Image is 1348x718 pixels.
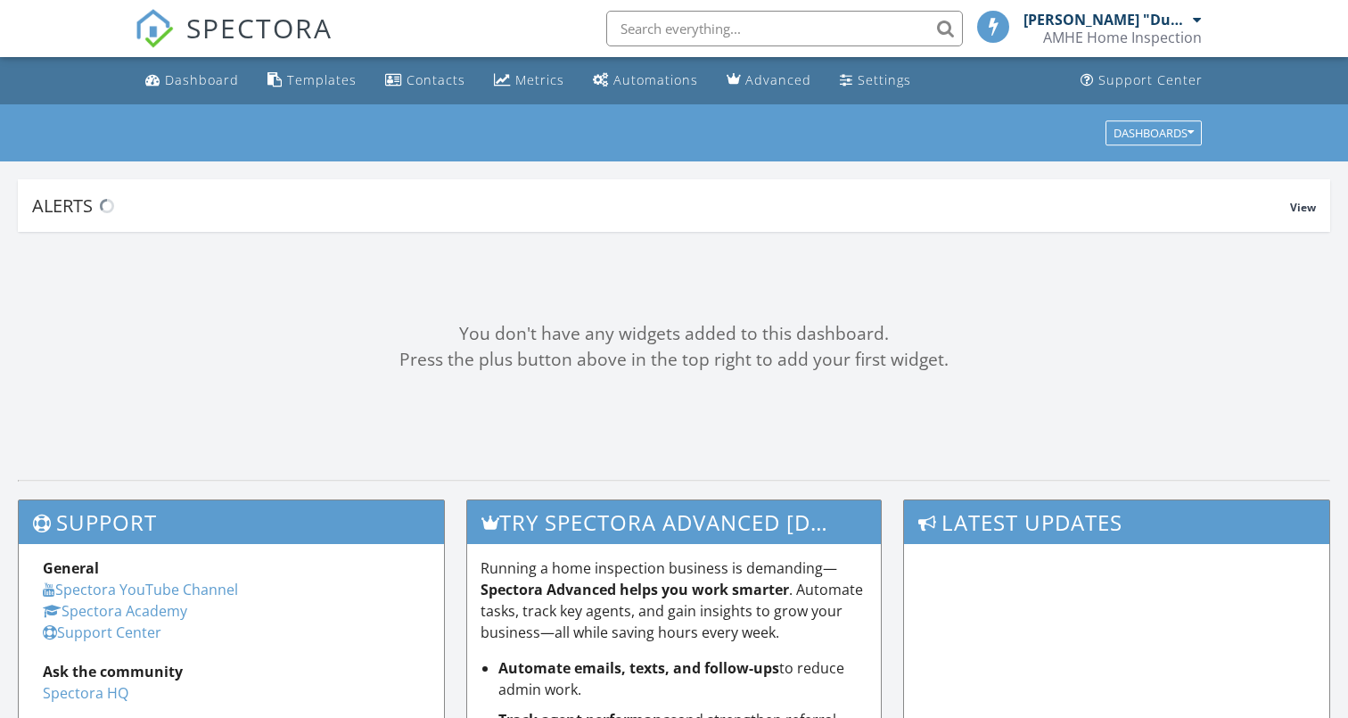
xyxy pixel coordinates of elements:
div: Dashboards [1114,127,1194,139]
img: The Best Home Inspection Software - Spectora [135,9,174,48]
a: Advanced [719,64,818,97]
input: Search everything... [606,11,963,46]
div: Automations [613,71,698,88]
div: Advanced [745,71,811,88]
div: [PERSON_NAME] "Duxing" Mou [1023,11,1188,29]
strong: General [43,558,99,578]
h3: Latest Updates [904,500,1329,544]
span: View [1290,200,1316,215]
a: Automations (Basic) [586,64,705,97]
li: to reduce admin work. [498,657,868,700]
strong: Automate emails, texts, and follow-ups [498,658,779,678]
a: Support Center [1073,64,1210,97]
a: Spectora YouTube Channel [43,580,238,599]
div: Metrics [515,71,564,88]
div: Press the plus button above in the top right to add your first widget. [18,347,1330,373]
div: Support Center [1098,71,1203,88]
h3: Try spectora advanced [DATE] [467,500,882,544]
a: Spectora Academy [43,601,187,621]
div: Contacts [407,71,465,88]
button: Dashboards [1106,120,1202,145]
div: Alerts [32,194,1290,218]
a: Support Center [43,623,161,642]
strong: Spectora Advanced helps you work smarter [481,580,789,599]
p: Running a home inspection business is demanding— . Automate tasks, track key agents, and gain ins... [481,557,868,643]
div: AMHE Home Inspection [1043,29,1202,46]
a: Spectora HQ [43,683,128,703]
div: Dashboard [165,71,239,88]
a: SPECTORA [135,24,333,62]
span: SPECTORA [186,9,333,46]
a: Metrics [487,64,571,97]
a: Templates [260,64,364,97]
h3: Support [19,500,444,544]
a: Settings [833,64,918,97]
div: Templates [287,71,357,88]
div: Settings [858,71,911,88]
div: You don't have any widgets added to this dashboard. [18,321,1330,347]
div: Ask the community [43,661,420,682]
a: Dashboard [138,64,246,97]
a: Contacts [378,64,473,97]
